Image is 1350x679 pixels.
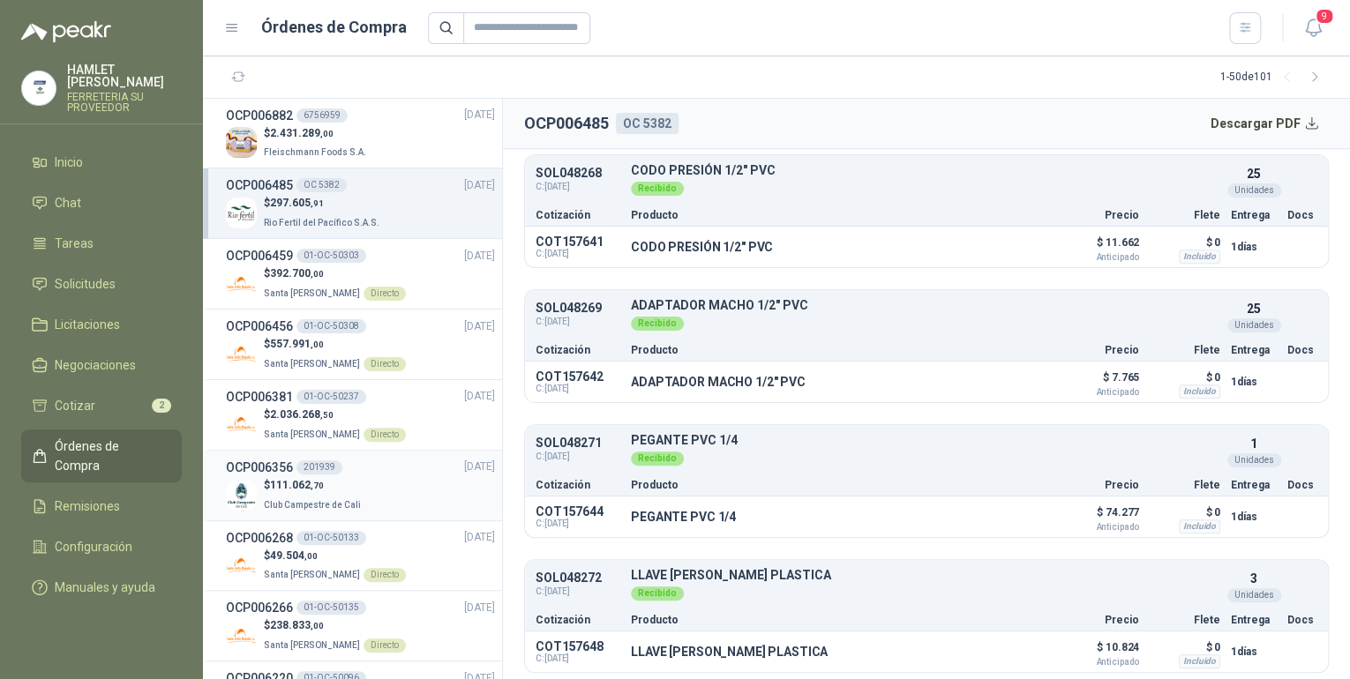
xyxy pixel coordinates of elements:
a: OCP00645901-OC-50303[DATE] Company Logo$392.700,00Santa [PERSON_NAME]Directo [226,246,495,302]
p: FERRETERIA SU PROVEEDOR [67,92,182,113]
span: 297.605 [270,197,324,209]
p: SOL048272 [536,571,620,585]
a: Tareas [21,227,182,260]
p: CODO PRESIÓN 1/2" PVC [631,240,773,254]
p: $ [264,265,406,282]
div: 01-OC-50303 [296,249,366,263]
p: CODO PRESIÓN 1/2" PVC [631,164,1220,177]
p: $ [264,617,406,634]
div: Directo [364,357,406,371]
p: Producto [631,615,1040,625]
p: Docs [1287,345,1317,355]
span: 557.991 [270,338,324,350]
div: Recibido [631,182,684,196]
span: Fleischmann Foods S.A. [264,147,366,157]
p: $ 0 [1150,232,1220,253]
p: Flete [1150,345,1220,355]
span: Inicio [55,153,83,172]
img: Company Logo [226,339,257,369]
a: Cotizar2 [21,389,182,422]
p: 1 días [1231,371,1277,392]
a: Chat [21,186,182,220]
span: 9 [1315,8,1334,25]
img: Company Logo [22,71,56,105]
p: Precio [1051,210,1139,220]
a: OCP00626801-OC-50133[DATE] Company Logo$49.504,00Santa [PERSON_NAME]Directo [226,528,495,584]
p: Precio [1051,615,1139,625]
p: Cotización [536,345,620,355]
p: Entrega [1231,480,1277,490]
div: OC 5382 [296,178,347,192]
img: Company Logo [226,480,257,511]
span: [DATE] [464,459,495,475]
p: Producto [631,345,1040,355]
span: 2 [152,399,171,413]
div: OC 5382 [616,113,679,134]
img: Company Logo [226,127,257,158]
a: OCP00645601-OC-50308[DATE] Company Logo$557.991,00Santa [PERSON_NAME]Directo [226,317,495,372]
span: ,00 [320,129,334,138]
span: ,00 [311,621,324,630]
span: ,70 [311,481,324,490]
p: COT157648 [536,639,620,653]
a: Negociaciones [21,348,182,382]
div: 01-OC-50135 [296,601,366,615]
p: 1 días [1231,236,1277,257]
p: ADAPTADOR MACHO 1/2" PVC [631,299,1220,312]
img: Company Logo [226,198,257,228]
p: SOL048268 [536,167,620,180]
div: 01-OC-50133 [296,531,366,545]
p: LLAVE [PERSON_NAME] PLASTICA [631,569,1220,582]
div: 1 - 50 de 101 [1220,63,1329,92]
a: Inicio [21,145,182,179]
span: Tareas [55,234,94,253]
span: Rio Fertil del Pacífico S.A.S. [264,218,379,228]
div: Incluido [1179,654,1220,668]
img: Company Logo [226,409,257,440]
span: 392.700 [270,267,324,280]
p: PEGANTE PVC 1/4 [631,434,1220,447]
p: Flete [1150,480,1220,490]
h3: OCP006356 [226,458,293,477]
span: Santa [PERSON_NAME] [264,429,360,439]
span: Negociaciones [55,355,136,375]
span: [DATE] [464,388,495,405]
p: Cotización [536,615,620,625]
p: $ 10.824 [1051,637,1139,667]
div: Directo [364,638,406,653]
p: SOL048269 [536,302,620,315]
span: Santa [PERSON_NAME] [264,288,360,298]
span: Remisiones [55,496,120,516]
p: Docs [1287,615,1317,625]
p: ADAPTADOR MACHO 1/2" PVC [631,375,806,389]
span: C: [DATE] [536,180,620,194]
h2: OCP006485 [524,111,609,136]
button: Descargar PDF [1201,106,1330,141]
p: COT157642 [536,369,620,384]
img: Company Logo [226,268,257,299]
span: ,00 [311,269,324,279]
p: Precio [1051,480,1139,490]
span: 49.504 [270,549,318,562]
span: 111.062 [270,479,324,491]
div: 01-OC-50237 [296,390,366,404]
h3: OCP006882 [226,106,293,125]
span: 2.036.268 [270,408,334,421]
div: 201939 [296,460,342,474]
h3: OCP006456 [226,317,293,336]
span: C: [DATE] [536,653,620,664]
p: 1 [1250,434,1257,453]
p: Cotización [536,480,620,490]
p: Entrega [1231,210,1277,220]
span: C: [DATE] [536,450,620,464]
a: Órdenes de Compra [21,429,182,482]
p: COT157641 [536,235,620,249]
p: Entrega [1231,345,1277,355]
h3: OCP006266 [226,598,293,617]
div: Unidades [1227,183,1281,198]
p: $ [264,407,406,423]
p: $ 0 [1150,637,1220,658]
span: [DATE] [464,600,495,616]
p: $ 11.662 [1051,232,1139,262]
span: Santa [PERSON_NAME] [264,640,360,650]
